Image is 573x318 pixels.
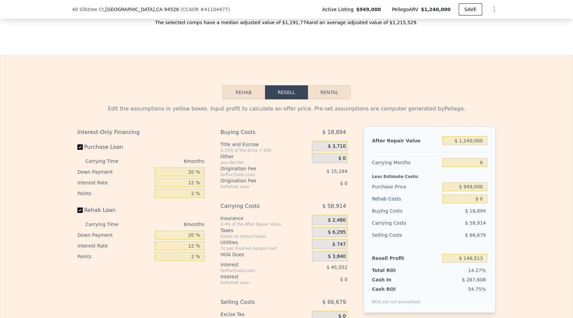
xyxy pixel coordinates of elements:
[220,148,309,153] div: 0.33% of the price + 550
[220,261,295,268] div: Interest
[328,217,345,223] span: $ 2,480
[327,265,347,270] span: $ 45,552
[372,276,414,283] div: Cash In
[220,227,309,234] div: Taxes
[77,105,496,113] div: Edit the assumptions in yellow boxes. Input profit to calculate an offer price. Pre-set assumptio...
[222,85,265,99] button: Rehab
[220,296,295,308] div: Selling Costs
[468,268,486,273] span: 14.27%
[220,126,295,138] div: Buying Costs
[372,169,487,181] div: Less Estimate Costs:
[220,215,309,222] div: Insurance
[356,6,381,13] span: $949,000
[77,126,204,138] div: Interest-Only Financing
[338,155,346,162] span: $ 0
[132,219,204,230] div: 6 months
[220,165,295,172] div: Origination Fee
[328,229,345,235] span: $ 6,295
[104,6,179,13] span: , [GEOGRAPHIC_DATA]
[77,240,152,251] div: Interest Rate
[328,143,345,149] span: $ 3,710
[155,7,179,12] span: , CA 94526
[132,156,204,167] div: 6 months
[220,251,309,258] div: HOA Dues
[77,188,152,199] div: Points
[220,280,295,285] div: for Rehab Loan
[220,200,295,212] div: Carrying Costs
[77,167,152,177] div: Down Payment
[72,6,104,13] span: 40 Silktree Ct
[465,232,486,238] span: $ 66,679
[85,156,129,167] div: Carrying Time
[220,222,309,227] div: 0.4% of the After Repair Value
[340,181,347,186] span: $ 0
[77,204,152,216] label: Rehab Loan
[180,6,230,13] div: ( )
[220,141,309,148] div: Title and Escrow
[328,254,345,260] span: $ 3,840
[459,3,482,15] button: SAVE
[465,220,486,226] span: $ 58,914
[220,160,309,165] div: you decide!
[220,184,295,189] div: for Rehab Loan
[327,169,347,174] span: $ 15,184
[372,267,414,274] div: Total ROI
[322,126,346,138] span: $ 18,894
[372,193,440,205] div: Rehab Costs
[372,181,440,193] div: Purchase Price
[220,239,309,246] div: Utilities
[372,156,440,169] div: Carrying Months
[372,252,440,264] div: Resell Profit
[322,296,346,308] span: $ 66,679
[220,246,309,251] div: 3¢ per Finished Square Foot
[322,6,356,13] span: Active Listing
[265,85,308,99] button: Resell
[220,311,309,318] div: Excise Tax
[220,268,295,273] div: for Purchase Loan
[308,85,351,99] button: Rental
[372,292,420,305] div: ROIs are not annualized
[372,205,440,217] div: Buying Costs
[85,219,129,230] div: Carrying Time
[77,141,152,153] label: Purchase Loan
[332,241,346,247] span: $ 747
[372,135,440,147] div: After Repair Value
[77,230,152,240] div: Down Payment
[220,234,309,239] div: based on annual taxes
[468,286,486,292] span: 54.75%
[77,251,152,262] div: Points
[220,273,295,280] div: Interest
[77,208,83,213] input: Rehab Loan
[392,6,421,13] span: Pellego ARV
[465,208,486,214] span: $ 18,894
[462,277,486,282] span: $ 267,608
[220,177,295,184] div: Origination Fee
[220,153,309,160] div: Other
[72,14,501,26] div: The selected comps have a median adjusted value of $1,191,774 and an average adjusted value of $1...
[200,7,228,12] span: # 41104477
[488,3,501,16] button: Show Options
[77,144,83,150] input: Purchase Loan
[372,217,414,229] div: Carrying Costs
[340,277,347,282] span: $ 0
[322,200,346,212] span: $ 58,914
[421,7,451,12] span: $1,240,000
[182,7,199,12] span: CCAOR
[220,172,295,177] div: for Purchase Loan
[372,229,440,241] div: Selling Costs
[372,286,420,292] div: Cash ROI
[77,177,152,188] div: Interest Rate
